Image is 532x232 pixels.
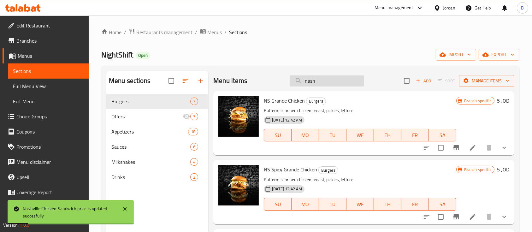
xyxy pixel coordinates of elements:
[111,143,190,151] span: Sauces
[464,77,509,85] span: Manage items
[218,96,259,137] img: NS Grande Chicken
[482,140,497,155] button: delete
[191,98,198,104] span: 7
[195,28,197,36] li: /
[3,200,89,215] a: Grocery Checklist
[16,173,84,181] span: Upsell
[3,221,19,229] span: Version:
[3,109,89,124] a: Choice Groups
[191,174,198,180] span: 2
[106,154,208,170] div: Milkshakes4
[106,109,208,124] div: Offers3
[376,200,399,209] span: TH
[18,52,84,60] span: Menus
[419,140,434,155] button: sort-choices
[111,173,190,181] span: Drinks
[269,186,304,192] span: [DATE] 12:42 AM
[229,28,247,36] span: Sections
[521,4,524,11] span: B
[401,198,429,211] button: FR
[479,49,519,61] button: export
[434,76,459,86] span: Select section first
[111,113,183,120] span: Offers
[449,140,464,155] button: Branch-specific-item
[106,91,208,187] nav: Menu sections
[436,49,476,61] button: import
[306,98,326,105] div: Burgers
[443,4,455,11] div: Jordan
[376,131,399,140] span: TH
[400,74,413,87] span: Select section
[374,129,401,141] button: TH
[111,158,190,166] span: Milkshakes
[3,33,89,48] a: Branches
[165,74,178,87] span: Select all sections
[431,131,454,140] span: SA
[264,129,292,141] button: SU
[190,143,198,151] div: items
[500,213,508,221] svg: Show Choices
[413,76,434,86] button: Add
[404,200,426,209] span: FR
[3,185,89,200] a: Coverage Report
[404,131,426,140] span: FR
[109,76,151,86] h2: Menu sections
[16,188,84,196] span: Coverage Report
[191,144,198,150] span: 6
[16,128,84,135] span: Coupons
[16,158,84,166] span: Menu disclaimer
[191,159,198,165] span: 4
[13,82,84,90] span: Full Menu View
[106,170,208,185] div: Drinks2
[484,51,514,59] span: export
[16,37,84,45] span: Branches
[469,144,476,152] a: Edit menu item
[459,75,514,87] button: Manage items
[346,198,374,211] button: WE
[16,22,84,29] span: Edit Restaurant
[449,209,464,224] button: Branch-specific-item
[482,209,497,224] button: delete
[269,117,304,123] span: [DATE] 12:42 AM
[290,75,364,86] input: search
[322,131,344,140] span: TU
[429,198,456,211] button: SA
[178,73,193,88] span: Sort sections
[3,124,89,139] a: Coupons
[101,28,519,36] nav: breadcrumb
[349,200,371,209] span: WE
[3,170,89,185] a: Upsell
[375,4,413,12] div: Menu-management
[111,128,188,135] span: Appetizers
[8,79,89,94] a: Full Menu View
[190,173,198,181] div: items
[319,198,346,211] button: TU
[267,131,289,140] span: SU
[13,98,84,105] span: Edit Menu
[8,94,89,109] a: Edit Menu
[191,114,198,120] span: 3
[500,144,508,152] svg: Show Choices
[106,124,208,139] div: Appetizers18
[497,96,509,105] h6: 5 JOD
[346,129,374,141] button: WE
[431,200,454,209] span: SA
[294,200,316,209] span: MO
[264,107,456,115] p: Buttermilk brined chicken breast, pickles, lettuce
[462,98,494,104] span: Branch specific
[434,210,447,223] span: Select to update
[292,198,319,211] button: MO
[319,129,346,141] button: TU
[3,48,89,63] a: Menus
[200,28,222,36] a: Menus
[136,53,150,58] span: Open
[264,176,456,184] p: Buttermilk brined chicken breast, pickles, lettuce
[264,198,292,211] button: SU
[264,165,317,174] span: NS Spicy Grande Chicken
[319,167,338,174] span: Burgers
[111,98,190,105] span: Burgers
